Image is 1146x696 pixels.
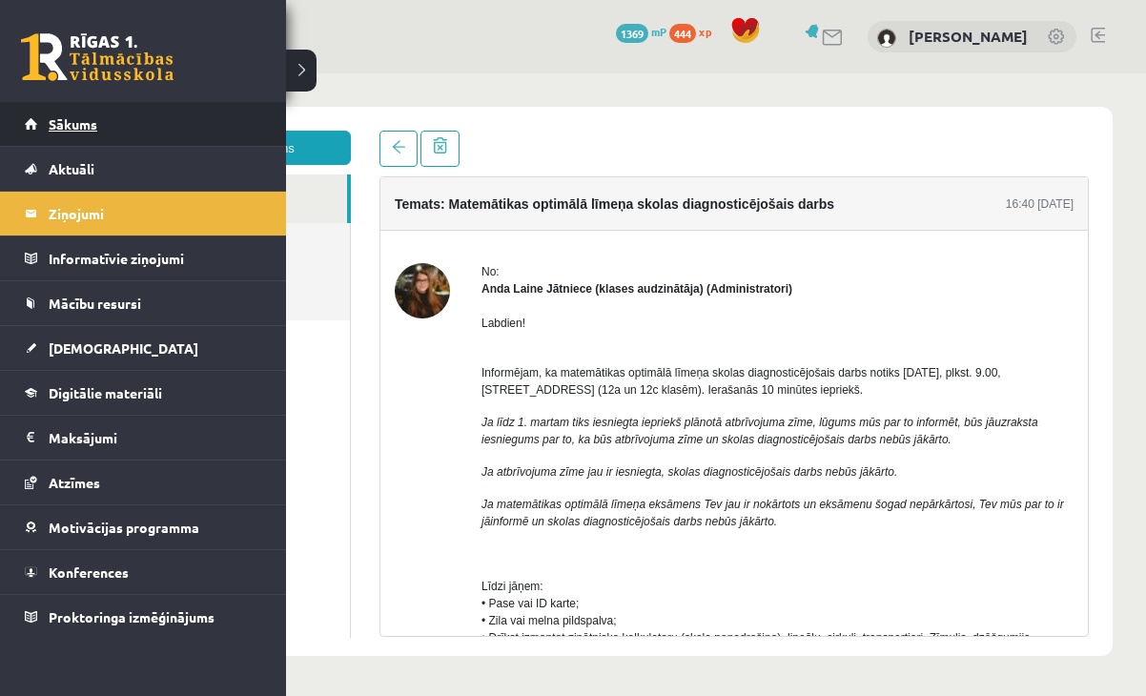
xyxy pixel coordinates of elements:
span: mP [651,24,666,39]
a: Nosūtītie [57,150,274,198]
span: xp [699,24,711,39]
span: Konferences [49,563,129,581]
a: Proktoringa izmēģinājums [25,595,262,639]
span: 1369 [616,24,648,43]
img: Rēzija Gerenovska [877,29,896,48]
strong: Anda Laine Jātniece (klases audzinātāja) (Administratori) [405,209,716,222]
span: Sākums [49,115,97,133]
a: 444 xp [669,24,721,39]
i: nebūs jākārto. [749,392,821,405]
a: Dzēstie [57,198,274,247]
a: Sākums [25,102,262,146]
legend: Informatīvie ziņojumi [49,236,262,280]
legend: Ziņojumi [49,192,262,235]
img: Anda Laine Jātniece (klases audzinātāja) [318,190,374,245]
a: Rīgas 1. Tālmācības vidusskola [21,33,174,81]
a: [DEMOGRAPHIC_DATA] [25,326,262,370]
span: Proktoringa izmēģinājums [49,608,215,625]
span: Līdzi jāņem: • Pase vai ID karte; • Zila vai melna pildspalva; • Drīkst izmantot zinātnisko kalku... [405,506,954,605]
a: Ziņojumi [25,192,262,235]
a: Informatīvie ziņojumi [25,236,262,280]
a: Ienākošie [57,101,271,150]
a: Aktuāli [25,147,262,191]
a: 1369 mP [616,24,666,39]
span: Atzīmes [49,474,100,491]
i: Ja atbrīvojuma zīme jau ir iesniegta, skolas diagnosticējošais darbs [405,392,747,405]
div: 16:40 [DATE] [930,122,997,139]
a: Maksājumi [25,416,262,460]
span: Aktuāli [49,160,94,177]
i: Ja matemātikas optimālā līmeņa eksāmens Tev jau ir nokārtots un eksāmenu šogad nepārkārtosi, Tev ... [405,424,988,455]
a: Motivācijas programma [25,505,262,549]
a: Atzīmes [25,461,262,504]
span: Mācību resursi [49,295,141,312]
h4: Temats: Matemātikas optimālā līmeņa skolas diagnosticējošais darbs [318,123,758,138]
i: nebūs jākārto. [629,441,701,455]
span: Motivācijas programma [49,519,199,536]
span: [DEMOGRAPHIC_DATA] [49,339,198,357]
i: Ja līdz 1. martam tiks iesniegta iepriekš plānotā atbrīvojuma zīme, lūgums mūs par to informēt, b... [405,342,962,373]
span: Labdien! [405,243,449,256]
legend: Maksājumi [49,416,262,460]
a: Mācību resursi [25,281,262,325]
span: 444 [669,24,696,43]
div: No: [405,190,997,207]
a: Jauns ziņojums [57,57,275,92]
a: [PERSON_NAME] [909,27,1028,46]
span: Informējam, ka matemātikas optimālā līmeņa skolas diagnosticējošais darbs notiks [DATE], plkst. 9... [405,293,925,323]
span: Digitālie materiāli [49,384,162,401]
a: Digitālie materiāli [25,371,262,415]
a: Konferences [25,550,262,594]
i: nebūs jākārto. [804,359,875,373]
